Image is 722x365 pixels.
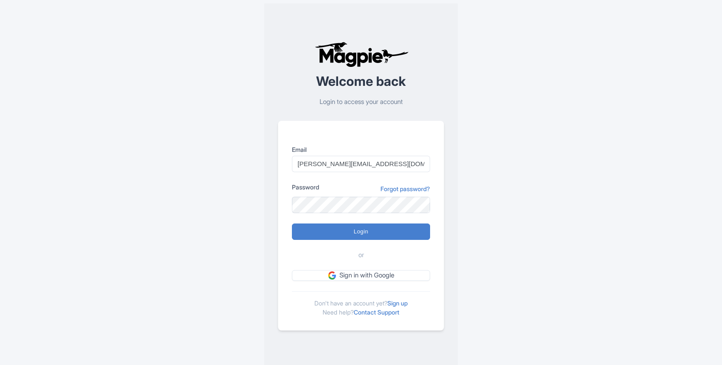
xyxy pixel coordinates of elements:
[278,74,444,88] h2: Welcome back
[358,250,364,260] span: or
[292,223,430,240] input: Login
[278,97,444,107] p: Login to access your account
[292,156,430,172] input: you@example.com
[328,271,336,279] img: google.svg
[387,299,408,307] a: Sign up
[380,184,430,193] a: Forgot password?
[313,41,410,67] img: logo-ab69f6fb50320c5b225c76a69d11143b.png
[292,145,430,154] label: Email
[292,182,319,192] label: Password
[354,308,399,316] a: Contact Support
[292,291,430,317] div: Don't have an account yet? Need help?
[292,270,430,281] a: Sign in with Google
